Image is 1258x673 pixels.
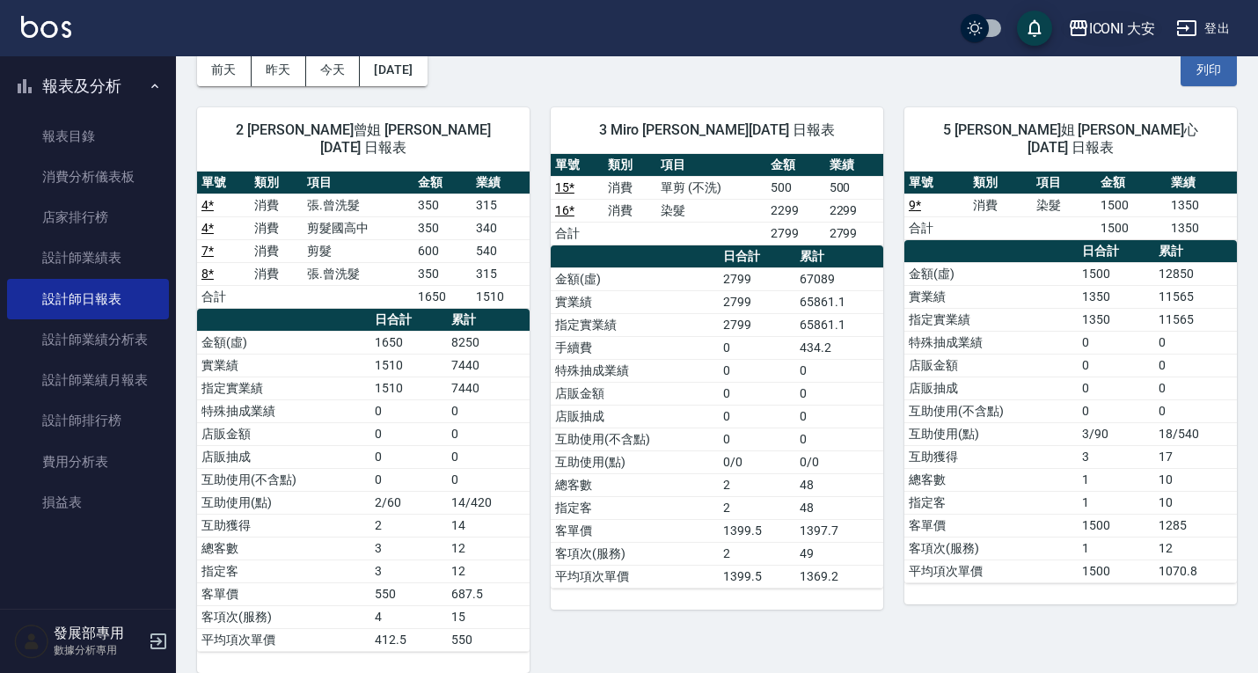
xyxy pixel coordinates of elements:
td: 0 [795,359,883,382]
span: 2 [PERSON_NAME]曾姐 [PERSON_NAME] [DATE] 日報表 [218,121,508,157]
td: 互助使用(點) [904,422,1078,445]
td: 0/0 [719,450,795,473]
td: 0 [719,428,795,450]
td: 11565 [1154,285,1237,308]
td: 消費 [969,194,1033,216]
td: 4 [370,605,447,628]
td: 總客數 [551,473,719,496]
td: 1650 [413,285,472,308]
table: a dense table [904,172,1237,240]
td: 0 [1154,354,1237,377]
img: Person [14,624,49,659]
td: 0 [719,405,795,428]
td: 指定客 [197,560,370,582]
td: 2799 [719,290,795,313]
th: 業績 [825,154,883,177]
td: 特殊抽成業績 [551,359,719,382]
td: 互助獲得 [904,445,1078,468]
td: 1285 [1154,514,1237,537]
td: 1500 [1078,560,1154,582]
button: [DATE] [360,54,427,86]
td: 指定客 [551,496,719,519]
table: a dense table [551,154,883,245]
button: 昨天 [252,54,306,86]
table: a dense table [197,309,530,652]
td: 3 [1078,445,1154,468]
table: a dense table [551,245,883,589]
th: 日合計 [1078,240,1154,263]
td: 340 [472,216,530,239]
td: 1350 [1078,308,1154,331]
td: 消費 [250,239,303,262]
th: 累計 [1154,240,1237,263]
td: 350 [413,194,472,216]
td: 15 [447,605,530,628]
td: 特殊抽成業績 [197,399,370,422]
td: 1397.7 [795,519,883,542]
td: 65861.1 [795,290,883,313]
td: 剪髮 [303,239,413,262]
td: 張.曾洗髮 [303,262,413,285]
span: 5 [PERSON_NAME]姐 [PERSON_NAME]心 [DATE] 日報表 [925,121,1216,157]
td: 2299 [766,199,824,222]
td: 消費 [250,262,303,285]
th: 項目 [656,154,766,177]
th: 累計 [447,309,530,332]
td: 客單價 [551,519,719,542]
button: 登出 [1169,12,1237,45]
td: 0 [370,422,447,445]
td: 店販金額 [551,382,719,405]
td: 客單價 [197,582,370,605]
td: 互助使用(點) [551,450,719,473]
a: 設計師業績表 [7,238,169,278]
td: 1 [1078,491,1154,514]
td: 實業績 [551,290,719,313]
td: 7440 [447,377,530,399]
td: 2799 [719,267,795,290]
td: 3/90 [1078,422,1154,445]
td: 總客數 [197,537,370,560]
td: 0 [370,399,447,422]
td: 1369.2 [795,565,883,588]
td: 金額(虛) [197,331,370,354]
a: 設計師排行榜 [7,400,169,441]
td: 2799 [719,313,795,336]
td: 指定實業績 [904,308,1078,331]
th: 項目 [303,172,413,194]
a: 報表目錄 [7,116,169,157]
table: a dense table [904,240,1237,583]
button: 前天 [197,54,252,86]
td: 2799 [825,222,883,245]
td: 350 [413,216,472,239]
th: 單號 [197,172,250,194]
td: 12 [447,537,530,560]
td: 0 [447,445,530,468]
a: 設計師日報表 [7,279,169,319]
td: 550 [447,628,530,651]
td: 互助使用(不含點) [551,428,719,450]
td: 10 [1154,468,1237,491]
td: 18/540 [1154,422,1237,445]
td: 3 [370,537,447,560]
td: 金額(虛) [551,267,719,290]
td: 500 [825,176,883,199]
td: 0 [1078,377,1154,399]
td: 48 [795,473,883,496]
td: 0 [447,468,530,491]
th: 金額 [1096,172,1167,194]
td: 14/420 [447,491,530,514]
th: 金額 [413,172,472,194]
td: 平均項次單價 [551,565,719,588]
td: 1350 [1078,285,1154,308]
td: 2 [719,542,795,565]
p: 數據分析專用 [54,642,143,658]
a: 損益表 [7,482,169,523]
td: 3 [370,560,447,582]
td: 2 [370,514,447,537]
td: 店販抽成 [197,445,370,468]
th: 單號 [904,172,969,194]
td: 特殊抽成業績 [904,331,1078,354]
td: 67089 [795,267,883,290]
td: 11565 [1154,308,1237,331]
td: 0 [447,422,530,445]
